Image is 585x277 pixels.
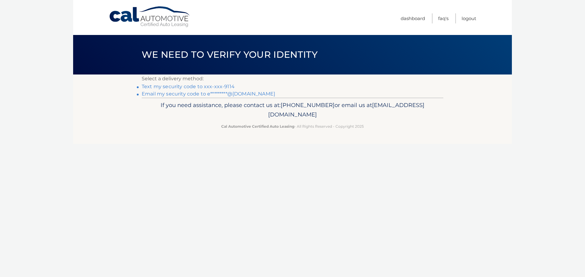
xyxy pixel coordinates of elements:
p: Select a delivery method: [142,74,443,83]
p: - All Rights Reserved - Copyright 2025 [146,123,439,130]
strong: Cal Automotive Certified Auto Leasing [221,124,294,129]
a: FAQ's [438,13,448,23]
span: We need to verify your identity [142,49,317,60]
a: Email my security code to e*********@[DOMAIN_NAME] [142,91,275,97]
a: Cal Automotive [109,6,191,28]
p: If you need assistance, please contact us at: or email us at [146,100,439,120]
a: Text my security code to xxx-xxx-9114 [142,84,235,89]
a: Dashboard [401,13,425,23]
span: [PHONE_NUMBER] [281,102,335,109]
a: Logout [462,13,476,23]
